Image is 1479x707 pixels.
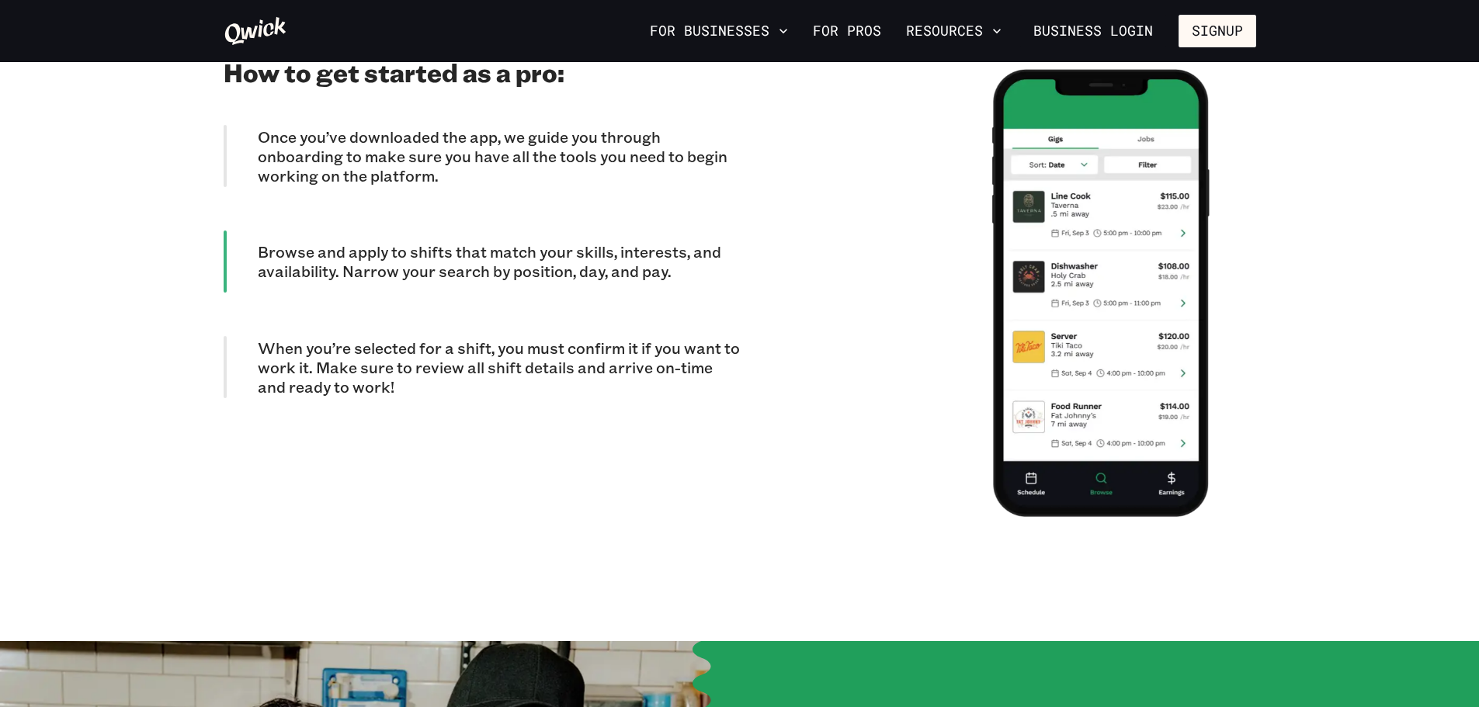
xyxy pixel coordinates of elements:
div: Browse and apply to shifts that match your skills, interests, and availability. Narrow your searc... [224,230,740,293]
p: Browse and apply to shifts that match your skills, interests, and availability. Narrow your searc... [258,242,740,281]
button: Signup [1179,15,1256,47]
div: When you’re selected for a shift, you must confirm it if you want to work it. Make sure to review... [224,336,740,398]
a: For Pros [807,18,887,44]
button: Resources [900,18,1008,44]
p: Once you’ve downloaded the app, we guide you through onboarding to make sure you have all the too... [258,127,740,185]
p: When you’re selected for a shift, you must confirm it if you want to work it. Make sure to review... [258,338,740,397]
h2: How to get started as a pro: [224,57,740,88]
a: Business Login [1020,15,1166,47]
div: Once you’ve downloaded the app, we guide you through onboarding to make sure you have all the too... [224,125,740,187]
img: Step 2: How it Works [992,69,1210,517]
button: For Businesses [644,18,794,44]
